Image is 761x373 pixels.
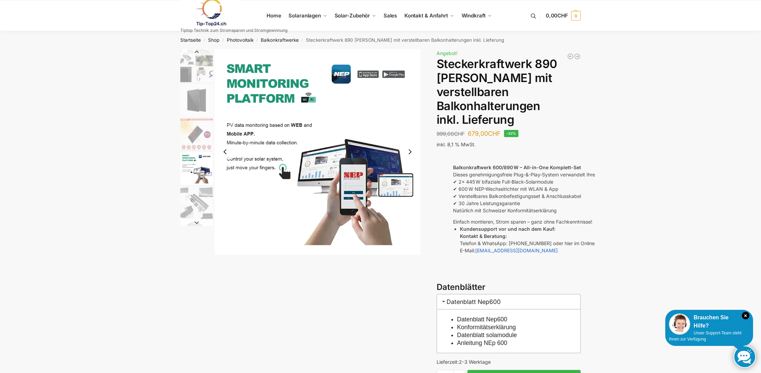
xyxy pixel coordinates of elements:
a: Shop [208,37,219,43]
img: Bificial 30 % mehr Leistung [180,118,213,151]
button: Next slide [403,145,417,159]
li: 4 / 10 [179,151,213,186]
a: Kontakt & Anfahrt [401,0,457,31]
div: Brauchen Sie Hilfe? [669,314,749,330]
li: 4 / 10 [215,49,421,255]
span: CHF [454,131,465,137]
span: 2-3 Werktage [459,359,491,365]
h1: Steckerkraftwerk 890 [PERSON_NAME] mit verstellbaren Balkonhalterungen inkl. Lieferung [437,57,581,127]
button: Previous slide [218,145,232,159]
span: 0 [571,11,581,21]
span: / [201,38,208,43]
a: Balkonkraftwerk 445/600 Watt Bificial [574,53,581,60]
h3: Datenblatt Nep600 [437,294,581,309]
span: CHF [557,12,568,19]
a: 0,00CHF 0 [546,5,581,26]
p: Tiptop Technik zum Stromsparen und Stromgewinnung [180,28,287,32]
span: -32% [504,130,519,137]
strong: Balkonkraftwerk 600/890 W – All-in-One Komplett-Set [453,164,581,170]
span: Sales [384,12,397,19]
a: Solaranlagen [286,0,330,31]
a: Startseite [180,37,201,43]
bdi: 999,00 [437,131,465,137]
li: 5 / 10 [179,186,213,220]
p: Natürlich mit Schweizer Konformitätserklärung [453,207,710,214]
img: Komplett mit Balkonhalterung [180,49,213,82]
a: Anleitung NEp 600 [457,339,507,346]
strong: Kontakt & Beratung: [460,233,507,239]
p: Einfach montieren, Strom sparen – ganz ohne Fachkenntnisse! [453,218,710,225]
i: Schließen [742,312,749,319]
a: 890/600 Watt bificiales Balkonkraftwerk mit 1 kWh smarten Speicher [567,53,574,60]
li: 2 / 10 [179,83,213,117]
span: CHF [488,130,501,137]
span: Angebot! [437,50,457,56]
a: Sales [380,0,400,31]
li: 1 / 10 [179,49,213,83]
a: [EMAIL_ADDRESS][DOMAIN_NAME] [475,248,558,253]
h3: Datenblätter [437,281,581,293]
button: Previous slide [180,49,213,55]
span: 0,00 [546,12,568,19]
li: 3 / 10 [179,117,213,151]
span: Kontakt & Anfahrt [404,12,448,19]
nav: Breadcrumb [168,31,593,49]
span: Unser Support-Team steht Ihnen zur Verfügung [669,331,741,342]
span: Solaranlagen [288,12,321,19]
a: Konformitätserklärung [457,324,516,331]
a: Windkraft [459,0,494,31]
bdi: 679,00 [468,130,501,137]
img: H2c172fe1dfc145729fae6a5890126e09w.jpg_960x960_39c920dd-527c-43d8-9d2f-57e1d41b5fed_1445x [180,152,213,185]
a: Datenblatt Nep600 [457,316,507,323]
span: / [254,38,261,43]
button: Next slide [180,219,213,226]
img: Aufstaenderung-Balkonkraftwerk_713x [180,187,213,219]
img: Maysun [180,84,213,117]
span: / [219,38,227,43]
img: H2c172fe1dfc145729fae6a5890126e09w.jpg_960x960_39c920dd-527c-43d8-9d2f-57e1d41b5fed_1445x [215,49,421,255]
img: Customer service [669,314,690,335]
a: Solar-Zubehör [332,0,379,31]
span: Windkraft [462,12,486,19]
span: Solar-Zubehör [335,12,370,19]
span: / [299,38,306,43]
li: Telefon & WhatsApp: [PHONE_NUMBER] oder hier im Online Chat unter E-Mail: [460,225,710,254]
span: inkl. 8,1 % MwSt. [437,142,476,147]
a: Photovoltaik [227,37,254,43]
p: Dieses genehmigungsfreie Plug-&-Play-System verwandelt Ihren Balkon im Handumdrehen in eine Strom... [453,164,710,207]
li: 6 / 10 [179,220,213,254]
span: Lieferzeit: [437,359,491,365]
strong: Kundensupport vor und nach dem Kauf: [460,226,555,232]
a: Datenblatt solamodule [457,332,517,338]
a: Balkonkraftwerke [261,37,299,43]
